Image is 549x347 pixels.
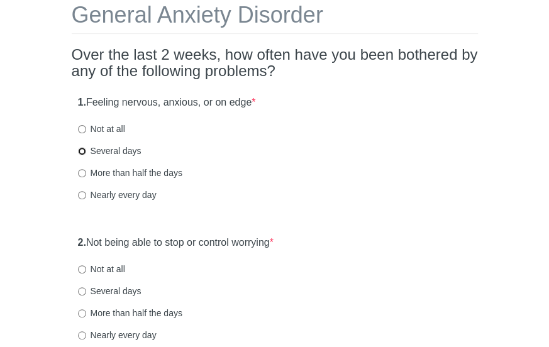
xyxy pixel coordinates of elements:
label: Nearly every day [78,189,157,201]
label: Several days [78,145,141,157]
label: Several days [78,285,141,297]
h1: General Anxiety Disorder [72,3,478,34]
input: More than half the days [78,309,86,317]
input: More than half the days [78,169,86,177]
input: Several days [78,287,86,295]
strong: 1. [78,97,86,107]
label: Nearly every day [78,329,157,341]
label: More than half the days [78,167,182,179]
strong: 2. [78,237,86,248]
label: Not at all [78,123,125,135]
label: Feeling nervous, anxious, or on edge [78,96,256,110]
input: Not at all [78,265,86,273]
input: Nearly every day [78,191,86,199]
label: Not being able to stop or control worrying [78,236,274,250]
h2: Over the last 2 weeks, how often have you been bothered by any of the following problems? [72,47,478,80]
input: Nearly every day [78,331,86,339]
input: Not at all [78,125,86,133]
label: Not at all [78,263,125,275]
label: More than half the days [78,307,182,319]
input: Several days [78,147,86,155]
